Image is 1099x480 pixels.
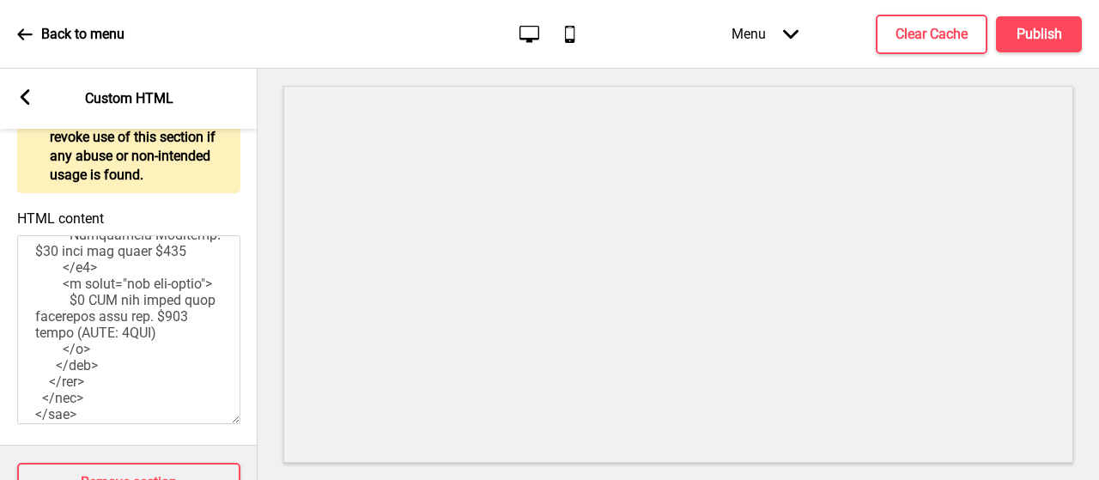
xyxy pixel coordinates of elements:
[996,16,1082,52] button: Publish
[41,25,124,44] p: Back to menu
[896,25,968,44] h4: Clear Cache
[1017,25,1062,44] h4: Publish
[876,15,987,54] button: Clear Cache
[714,9,816,59] div: Menu
[17,210,104,227] label: HTML content
[283,86,1073,463] iframe: To enrich screen reader interactions, please activate Accessibility in Grammarly extension settings
[85,89,173,108] p: Custom HTML
[17,235,240,424] textarea: <!-- Loremip 8.6 --> <dolor> /* Sitame consect #adipiscinge-s doei tempori ut la etd mag aliqu en...
[17,11,124,58] a: Back to menu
